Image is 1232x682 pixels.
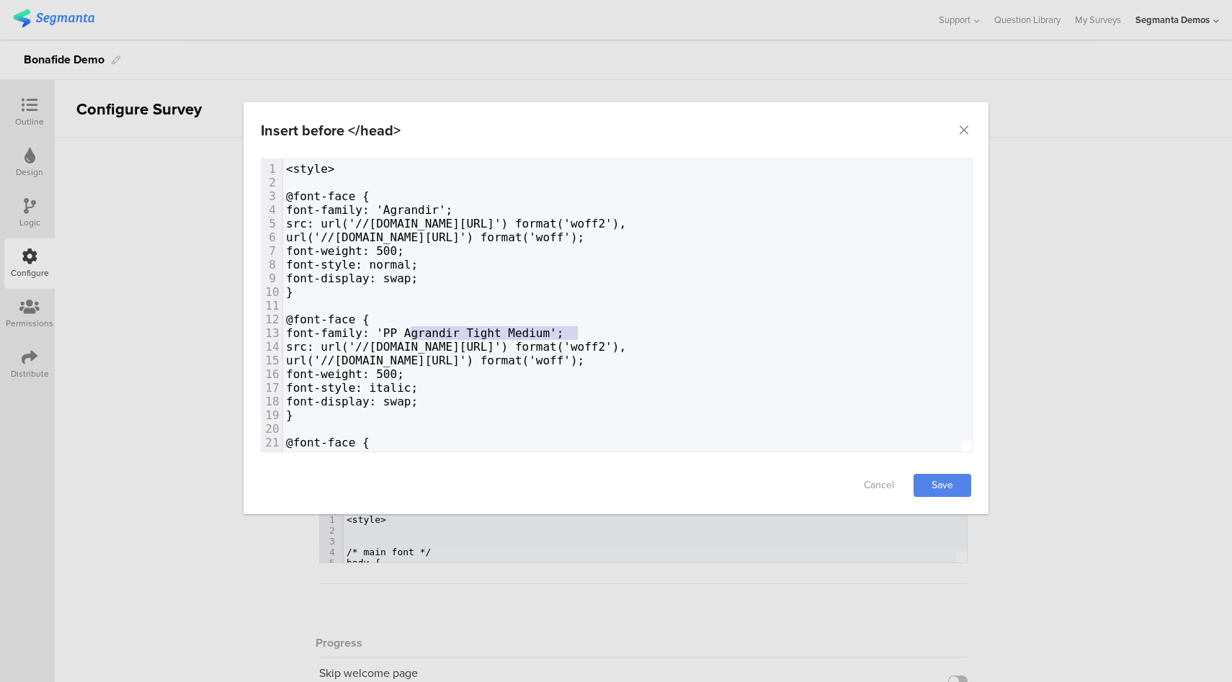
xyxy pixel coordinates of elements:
span: @font-face { [286,313,370,326]
div: 3 [262,189,282,203]
span: font-family: 'Agrandir'; [286,203,452,217]
span: @font-face { [286,189,370,203]
div: 10 [262,285,282,299]
div: 7 [262,244,282,258]
span: font-family: 'Agrandir Text Variable'; [286,449,550,463]
span: <style> [286,162,335,176]
div: 6 [262,230,282,244]
div: 20 [262,422,282,436]
div: 11 [262,299,282,313]
span: @font-face { [286,436,370,449]
div: 15 [262,354,282,367]
span: font-weight: 500; [286,367,404,381]
a: Cancel [850,474,908,497]
div: 2 [262,176,282,189]
div: 17 [262,381,282,395]
div: Insert before </head> [261,120,401,141]
div: 19 [262,408,282,422]
div: 16 [262,367,282,381]
div: 4 [262,203,282,217]
div: 5 [262,217,282,230]
div: 9 [262,272,282,285]
div: 8 [262,258,282,272]
div: 13 [262,326,282,340]
div: 18 [262,395,282,408]
div: 22 [262,449,282,463]
span: font-style: normal; [286,258,418,272]
span: url('//[DOMAIN_NAME][URL]') format('woff'); [286,354,584,367]
span: src: url('//[DOMAIN_NAME][URL]') format('woff2'), [286,340,626,354]
span: url('//[DOMAIN_NAME][URL]') format('woff'); [286,230,584,244]
div: dialog [244,102,988,514]
div: 1 [262,162,282,176]
div: 21 [262,436,282,449]
span: font-display: swap; [286,395,418,408]
div: 14 [262,340,282,354]
a: Save [914,474,971,497]
span: font-style: italic; [286,381,418,395]
span: font-family: 'PP Agrandir Tight Medium'; [286,326,563,340]
button: Close [957,123,971,138]
span: font-display: swap; [286,272,418,285]
span: } [286,285,293,299]
span: font-weight: 500; [286,244,404,258]
span: } [286,408,293,422]
div: 12 [262,313,282,326]
span: src: url('//[DOMAIN_NAME][URL]') format('woff2'), [286,217,626,230]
